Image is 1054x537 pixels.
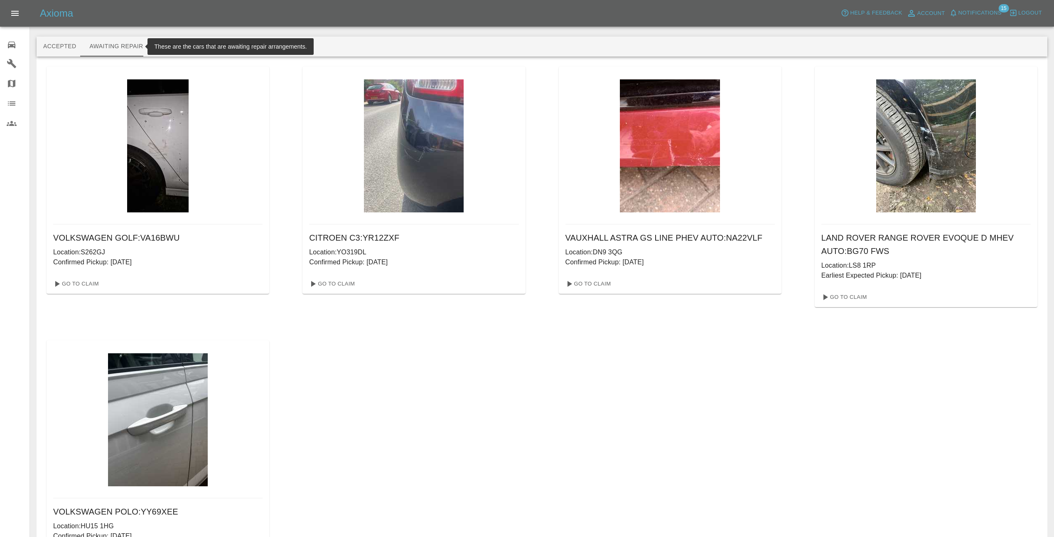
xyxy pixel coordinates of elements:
p: Earliest Expected Pickup: [DATE] [821,271,1031,281]
span: Account [917,9,945,18]
a: Go To Claim [306,277,357,291]
button: In Repair [150,37,194,57]
a: Go To Claim [50,277,101,291]
p: Location: YO319DL [309,247,518,257]
button: Paid [237,37,275,57]
h6: VOLKSWAGEN POLO : YY69XEE [53,505,263,518]
h5: Axioma [40,7,73,20]
p: Confirmed Pickup: [DATE] [565,257,775,267]
a: Account [904,7,947,20]
p: Location: LS8 1RP [821,261,1031,271]
h6: VOLKSWAGEN GOLF : VA16BWU [53,231,263,244]
span: Logout [1018,8,1042,18]
p: Location: DN9 3QG [565,247,775,257]
p: Location: HU15 1HG [53,521,263,531]
span: Notifications [958,8,1002,18]
button: Open drawer [5,3,25,23]
button: Logout [1007,7,1044,20]
button: Accepted [37,37,83,57]
button: Help & Feedback [839,7,904,20]
span: Help & Feedback [850,8,902,18]
span: 15 [998,4,1009,12]
button: Awaiting Repair [83,37,150,57]
a: Go To Claim [818,291,869,304]
button: Notifications [947,7,1004,20]
a: Go To Claim [562,277,613,291]
p: Confirmed Pickup: [DATE] [309,257,518,267]
h6: CITROEN C3 : YR12ZXF [309,231,518,244]
p: Confirmed Pickup: [DATE] [53,257,263,267]
h6: LAND ROVER RANGE ROVER EVOQUE D MHEV AUTO : BG70 FWS [821,231,1031,258]
h6: VAUXHALL ASTRA GS LINE PHEV AUTO : NA22VLF [565,231,775,244]
p: Location: S262GJ [53,247,263,257]
button: Repaired [193,37,237,57]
